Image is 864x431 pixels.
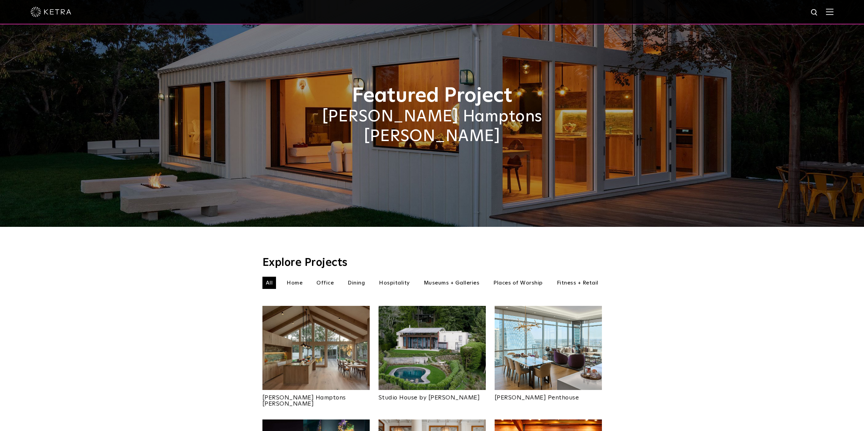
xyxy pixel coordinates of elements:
li: All [262,277,276,289]
li: Hospitality [375,277,413,289]
a: [PERSON_NAME] Penthouse [495,390,602,401]
h2: [PERSON_NAME] Hamptons [PERSON_NAME] [262,107,602,146]
h3: Explore Projects [262,257,602,268]
li: Office [313,277,337,289]
img: search icon [810,8,819,17]
img: An aerial view of Olson Kundig's Studio House in Seattle [379,306,486,390]
img: ketra-logo-2019-white [31,7,71,17]
li: Places of Worship [490,277,546,289]
img: Hamburger%20Nav.svg [826,8,833,15]
a: Studio House by [PERSON_NAME] [379,390,486,401]
li: Museums + Galleries [420,277,483,289]
img: Project_Landing_Thumbnail-2022smaller [495,306,602,390]
li: Dining [344,277,368,289]
li: Home [283,277,306,289]
img: Project_Landing_Thumbnail-2021 [262,306,370,390]
a: [PERSON_NAME] Hamptons [PERSON_NAME] [262,390,370,407]
li: Fitness + Retail [553,277,602,289]
h1: Featured Project [262,85,602,107]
